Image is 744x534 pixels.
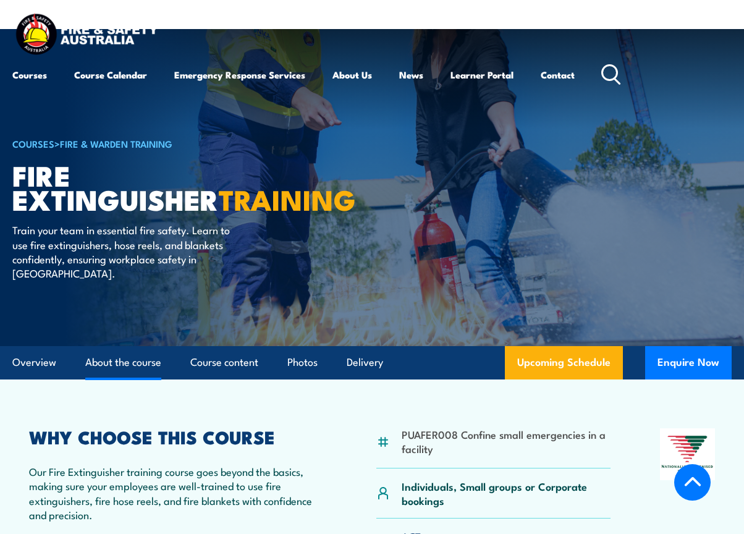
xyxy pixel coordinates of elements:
p: Our Fire Extinguisher training course goes beyond the basics, making sure your employees are well... [29,464,326,522]
a: Courses [12,60,47,90]
a: News [399,60,423,90]
a: Learner Portal [450,60,514,90]
p: Train your team in essential fire safety. Learn to use fire extinguishers, hose reels, and blanke... [12,222,238,281]
button: Enquire Now [645,346,732,379]
a: Upcoming Schedule [505,346,623,379]
a: Course Calendar [74,60,147,90]
a: Course content [190,346,258,379]
h2: WHY CHOOSE THIS COURSE [29,428,326,444]
a: Emergency Response Services [174,60,305,90]
h1: Fire Extinguisher [12,163,318,211]
a: Photos [287,346,318,379]
strong: TRAINING [219,177,356,220]
a: About Us [332,60,372,90]
p: Individuals, Small groups or Corporate bookings [402,479,611,508]
img: Nationally Recognised Training logo. [660,428,715,480]
h6: > [12,136,318,151]
a: COURSES [12,137,54,150]
a: Delivery [347,346,383,379]
a: Overview [12,346,56,379]
a: Fire & Warden Training [60,137,172,150]
a: About the course [85,346,161,379]
a: Contact [541,60,575,90]
li: PUAFER008 Confine small emergencies in a facility [402,427,611,456]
